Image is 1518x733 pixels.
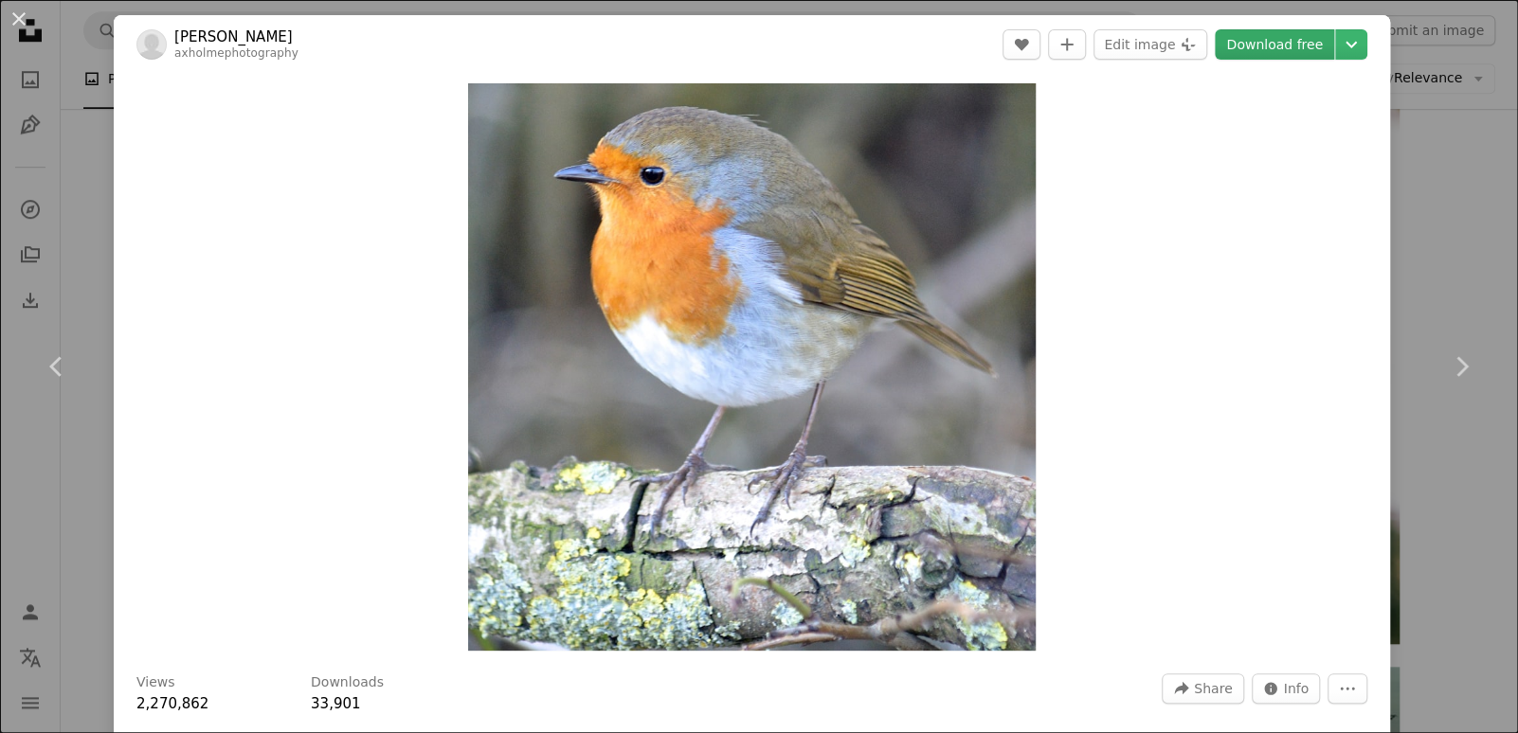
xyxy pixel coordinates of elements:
button: Add to Collection [1048,29,1086,60]
a: axholmephotography [174,46,298,60]
button: Choose download size [1335,29,1367,60]
button: Zoom in on this image [468,83,1036,651]
button: Stats about this image [1252,673,1321,704]
button: Share this image [1162,673,1243,704]
img: Go to Chris Smith's profile [136,29,167,60]
h3: Views [136,673,175,692]
a: Download free [1215,29,1334,60]
h3: Downloads [311,673,384,692]
a: [PERSON_NAME] [174,27,298,46]
a: Next [1404,276,1518,457]
button: Edit image [1093,29,1207,60]
span: Info [1284,674,1310,703]
span: Share [1194,674,1232,703]
button: More Actions [1328,673,1367,704]
button: Like [1003,29,1040,60]
span: 2,270,862 [136,695,208,712]
img: european robin perched on tree branch [468,83,1036,651]
span: 33,901 [311,695,361,712]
